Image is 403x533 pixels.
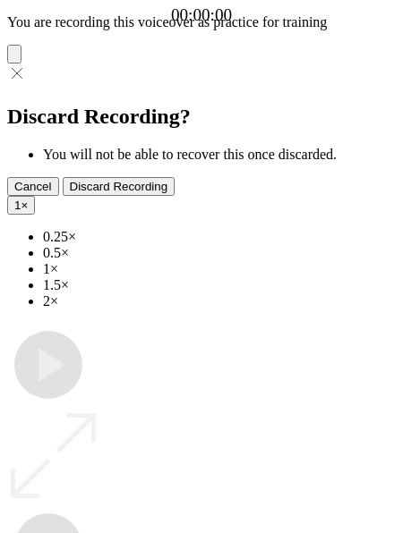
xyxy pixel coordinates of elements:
a: 00:00:00 [171,5,232,25]
p: You are recording this voiceover as practice for training [7,14,396,30]
span: 1 [14,199,21,212]
li: 2× [43,293,396,309]
li: 0.5× [43,245,396,261]
li: 1× [43,261,396,277]
button: Cancel [7,177,59,196]
li: 1.5× [43,277,396,293]
li: You will not be able to recover this once discarded. [43,147,396,163]
button: Discard Recording [63,177,176,196]
button: 1× [7,196,35,215]
h2: Discard Recording? [7,105,396,129]
li: 0.25× [43,229,396,245]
